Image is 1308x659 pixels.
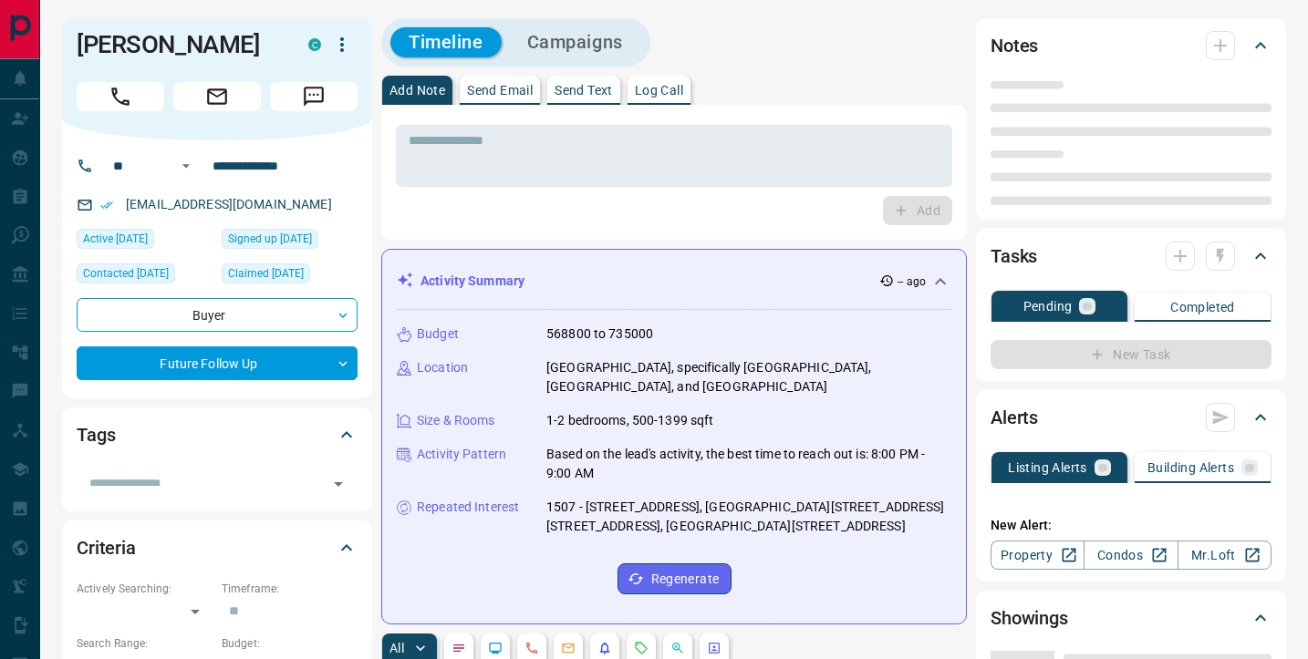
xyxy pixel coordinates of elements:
div: Criteria [77,526,358,570]
p: Send Text [555,84,613,97]
svg: Notes [452,641,466,655]
p: [GEOGRAPHIC_DATA], specifically [GEOGRAPHIC_DATA], [GEOGRAPHIC_DATA], and [GEOGRAPHIC_DATA] [546,358,951,396]
p: Budget: [222,635,358,652]
div: condos.ca [308,38,321,51]
div: Activity Summary-- ago [397,264,951,298]
svg: Listing Alerts [597,641,612,655]
a: Mr.Loft [1178,541,1272,570]
p: Size & Rooms [417,411,495,430]
h2: Alerts [991,403,1038,432]
a: Condos [1084,541,1178,570]
span: Message [270,82,358,111]
button: Timeline [390,27,502,57]
button: Open [175,155,197,177]
p: 568800 to 735000 [546,324,653,344]
p: Add Note [389,84,445,97]
div: Future Follow Up [77,346,358,380]
span: Active [DATE] [83,230,148,248]
h2: Criteria [77,533,136,562]
svg: Agent Actions [707,641,721,655]
p: Activity Summary [420,272,524,291]
div: Showings [991,596,1272,640]
svg: Calls [524,641,539,655]
svg: Emails [561,641,576,655]
p: Timeframe: [222,581,358,597]
span: Email [173,82,261,111]
div: Buyer [77,298,358,332]
h2: Tags [77,420,115,449]
button: Campaigns [509,27,641,57]
h2: Tasks [991,242,1037,271]
div: Wed Aug 13 2025 [77,263,213,289]
svg: Email Verified [100,199,113,211]
p: Budget [417,324,459,344]
p: 1507 - [STREET_ADDRESS], [GEOGRAPHIC_DATA][STREET_ADDRESS][STREET_ADDRESS], [GEOGRAPHIC_DATA][STR... [546,498,951,536]
span: Contacted [DATE] [83,264,169,283]
p: All [389,642,404,654]
p: Search Range: [77,635,213,652]
svg: Lead Browsing Activity [488,641,503,655]
span: Signed up [DATE] [228,230,312,248]
div: Mon Jun 29 2015 [222,229,358,254]
svg: Opportunities [670,641,685,655]
svg: Requests [634,641,649,655]
button: Regenerate [618,563,732,594]
p: Activity Pattern [417,445,506,464]
span: Claimed [DATE] [228,264,304,283]
a: Property [991,541,1085,570]
p: 1-2 bedrooms, 500-1399 sqft [546,411,714,430]
h1: [PERSON_NAME] [77,30,281,59]
h2: Showings [991,603,1068,633]
p: Actively Searching: [77,581,213,597]
div: Wed Aug 13 2025 [77,229,213,254]
p: Building Alerts [1147,461,1234,474]
p: Pending [1023,300,1073,313]
p: Based on the lead's activity, the best time to reach out is: 8:00 PM - 9:00 AM [546,445,951,483]
p: Completed [1170,301,1235,314]
span: Call [77,82,164,111]
p: Listing Alerts [1008,461,1087,474]
p: Location [417,358,468,377]
div: Alerts [991,396,1272,439]
a: [EMAIL_ADDRESS][DOMAIN_NAME] [126,197,332,211]
h2: Notes [991,31,1038,60]
p: Send Email [467,84,533,97]
p: Repeated Interest [417,498,519,517]
div: Thu Dec 16 2021 [222,263,358,289]
p: Log Call [635,84,683,97]
p: -- ago [898,273,926,290]
button: Open [326,471,351,497]
div: Tags [77,413,358,457]
div: Notes [991,24,1272,67]
div: Tasks [991,234,1272,278]
p: New Alert: [991,516,1272,535]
